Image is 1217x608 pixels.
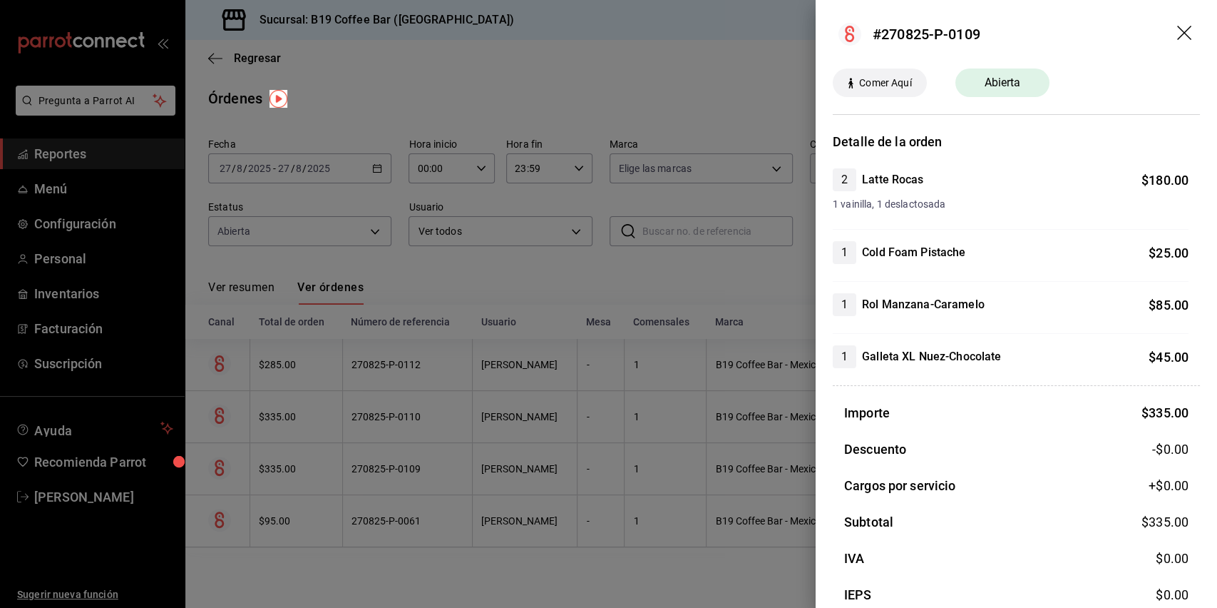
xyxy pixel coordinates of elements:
[833,197,1188,212] span: 1 vainilla, 1 deslactosada
[844,549,864,568] h3: IVA
[976,74,1029,91] span: Abierta
[862,348,1001,365] h4: Galleta XL Nuez-Chocolate
[1177,26,1194,43] button: drag
[873,24,980,45] div: #270825-P-0109
[862,171,923,188] h4: Latte Rocas
[1141,515,1188,530] span: $ 335.00
[862,244,965,261] h4: Cold Foam Pistache
[1152,440,1188,459] span: -$0.00
[1149,476,1188,495] span: +$ 0.00
[1149,298,1188,313] span: $ 85.00
[844,476,956,495] h3: Cargos por servicio
[1156,551,1188,566] span: $ 0.00
[1141,405,1188,420] span: $ 335.00
[1149,350,1188,365] span: $ 45.00
[844,440,906,459] h3: Descuento
[844,585,872,604] h3: IEPS
[1149,245,1188,260] span: $ 25.00
[833,296,856,313] span: 1
[844,512,893,532] h3: Subtotal
[844,403,890,422] h3: Importe
[1141,173,1188,188] span: $ 180.00
[853,76,917,91] span: Comer Aquí
[1156,587,1188,602] span: $ 0.00
[833,348,856,365] span: 1
[269,90,287,108] img: Tooltip marker
[833,244,856,261] span: 1
[833,171,856,188] span: 2
[833,132,1200,151] h3: Detalle de la orden
[862,296,985,313] h4: Rol Manzana-Caramelo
